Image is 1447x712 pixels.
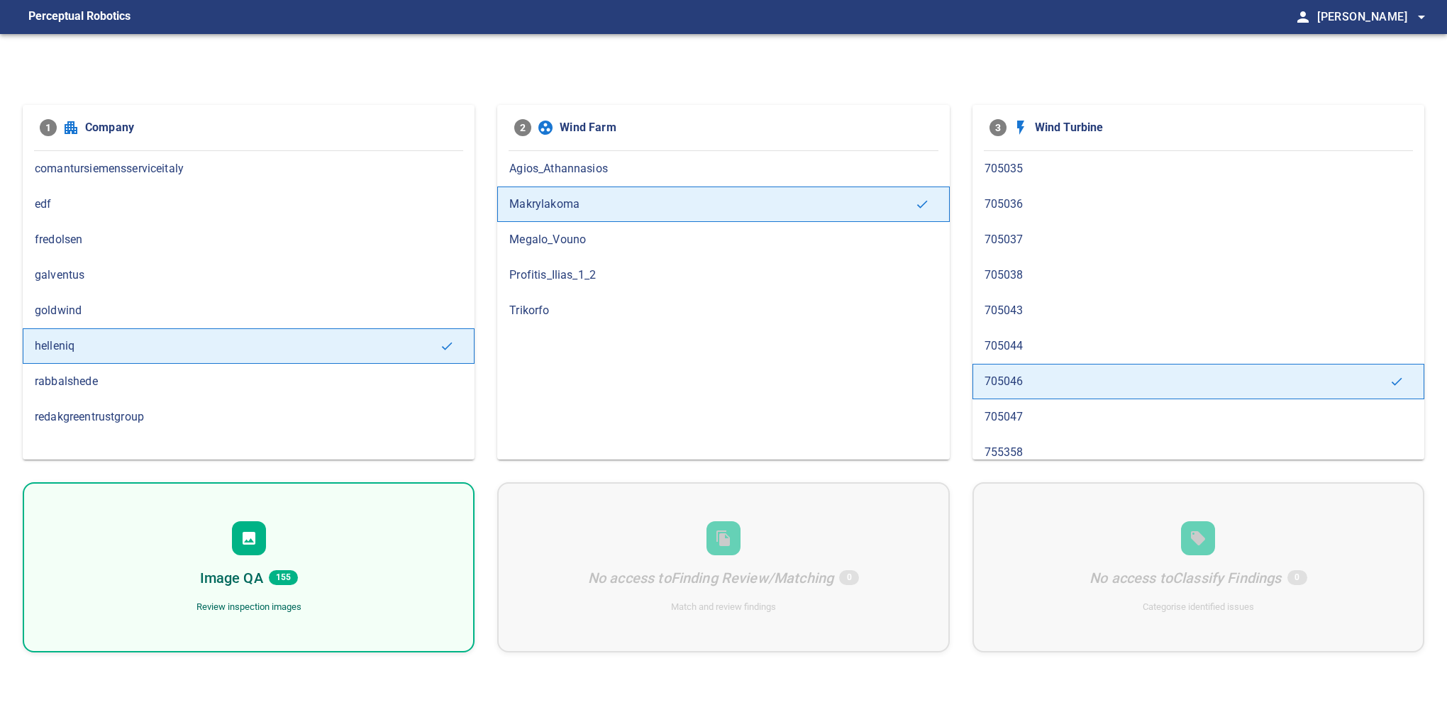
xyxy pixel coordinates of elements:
span: galventus [35,267,462,284]
span: 705043 [985,302,1412,319]
div: 705037 [972,222,1424,257]
figcaption: Perceptual Robotics [28,6,131,28]
div: 705036 [972,187,1424,222]
span: helleniq [35,338,440,355]
div: helleniq [23,328,475,364]
div: Megalo_Vouno [497,222,949,257]
span: rabbalshede [35,373,462,390]
div: Image QA155Review inspection images [23,482,475,652]
span: [PERSON_NAME] [1317,7,1430,27]
span: 2 [514,119,531,136]
span: comantursiemensserviceitaly [35,160,462,177]
div: galventus [23,257,475,293]
h6: Image QA [200,567,263,589]
span: Wind Turbine [1035,119,1407,136]
span: edf [35,196,462,213]
div: Profitis_Ilias_1_2 [497,257,949,293]
div: fredolsen [23,222,475,257]
span: 705037 [985,231,1412,248]
span: 705046 [985,373,1390,390]
div: 705035 [972,151,1424,187]
div: 755358 [972,435,1424,470]
span: redakgreentrustgroup [35,408,462,425]
div: 705046 [972,364,1424,399]
span: 705038 [985,267,1412,284]
div: comantursiemensserviceitaly [23,151,475,187]
button: [PERSON_NAME] [1312,3,1430,31]
span: Wind Farm [560,119,932,136]
div: Trikorfo [497,293,949,328]
span: Agios_Athannasios [509,160,937,177]
span: Megalo_Vouno [509,231,937,248]
div: 705047 [972,399,1424,435]
div: Review inspection images [196,601,301,614]
span: 705036 [985,196,1412,213]
span: Company [85,119,458,136]
div: Agios_Athannasios [497,151,949,187]
span: Trikorfo [509,302,937,319]
span: fredolsen [35,231,462,248]
span: 155 [269,570,298,585]
span: 3 [989,119,1007,136]
span: 705047 [985,408,1412,425]
span: 705044 [985,338,1412,355]
div: rabbalshede [23,364,475,399]
span: goldwind [35,302,462,319]
div: Makrylakoma [497,187,949,222]
div: edf [23,187,475,222]
div: 705038 [972,257,1424,293]
div: redakgreentrustgroup [23,399,475,435]
div: 705044 [972,328,1424,364]
span: Makrylakoma [509,196,914,213]
div: 705043 [972,293,1424,328]
div: goldwind [23,293,475,328]
span: 1 [40,119,57,136]
span: Profitis_Ilias_1_2 [509,267,937,284]
span: person [1294,9,1312,26]
span: arrow_drop_down [1413,9,1430,26]
span: 705035 [985,160,1412,177]
span: 755358 [985,444,1412,461]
